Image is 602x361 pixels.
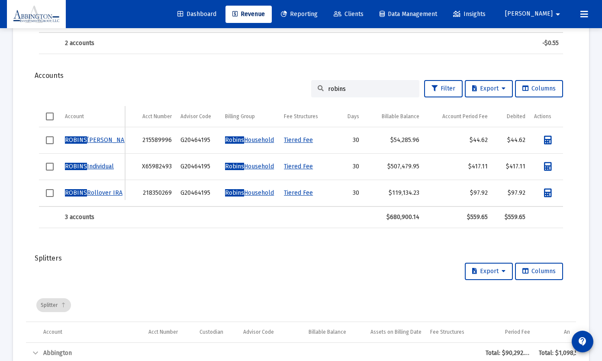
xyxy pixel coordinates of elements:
div: Advisor Code [243,329,274,335]
span: Robins [225,189,244,197]
input: Search [328,85,413,93]
img: Dashboard [13,6,59,23]
td: 30 [335,153,364,180]
button: Filter [424,80,463,97]
div: 3 accounts [65,213,121,222]
div: Select row [46,136,54,144]
button: [PERSON_NAME] [495,5,573,23]
div: $559.65 [496,213,525,222]
div: Billable Balance [309,329,346,335]
div: Data grid [39,106,563,228]
div: Select all [46,113,54,120]
a: Clients [327,6,370,23]
td: G20464195 [176,127,221,154]
button: Export [465,263,513,280]
a: Reporting [274,6,325,23]
div: Billable Balance [382,113,419,120]
a: Dashboard [171,6,223,23]
a: Revenue [225,6,272,23]
td: Column Account [39,322,144,343]
div: Fee Structures [430,329,464,335]
td: Column Account Period Fee [424,106,492,127]
div: Advisor Code [180,113,211,120]
div: Billing Group [225,113,255,120]
td: Column Period Fee [481,322,534,343]
div: $119,134.23 [368,189,419,197]
span: Columns [522,268,556,275]
div: Assets on Billing Date [370,329,422,335]
div: Period Fee [505,329,530,335]
div: Accounts [35,71,567,80]
a: Tiered Fee [284,136,313,144]
button: Columns [515,80,563,97]
td: Column Fee Structures [280,106,335,127]
span: Filter [431,85,455,92]
span: Revenue [232,10,265,18]
div: $97.92 [428,189,488,197]
td: Column Billing Group [221,106,280,127]
span: ROBINS [65,189,87,197]
td: 215589996 [125,127,176,154]
div: Custodian [200,329,223,335]
span: Columns [522,85,556,92]
td: G20464195 [176,153,221,180]
a: RobinsHousehold [225,163,274,170]
a: Tiered Fee [284,163,313,170]
td: Column Days [335,106,364,127]
span: Robins [225,136,244,144]
mat-icon: arrow_drop_down [553,6,563,23]
div: Actions [534,113,551,120]
div: Splitter [36,298,71,312]
div: Annual Fee [564,329,590,335]
td: Column Advisor Code [176,106,221,127]
span: ROBINS [65,136,87,144]
div: -$0.55 [516,39,559,48]
a: ROBINSIndividual [65,163,114,170]
td: Column Annual Fee [534,322,595,343]
a: ROBINSRollover IRA [65,189,122,197]
span: ROBINS [65,163,87,170]
div: $417.11 [496,162,525,171]
span: Reporting [281,10,318,18]
div: Debited [507,113,525,120]
span: Insights [453,10,486,18]
td: Column Fee Structures [426,322,481,343]
td: Column Assets on Billing Date [351,322,426,343]
span: Clients [334,10,364,18]
td: Column Billable Balance [291,322,351,343]
td: 218350269 [125,180,176,206]
td: 30 [335,127,364,154]
td: G20464195 [176,180,221,206]
div: Account [43,329,62,335]
div: $417.11 [428,162,488,171]
div: $54,285.96 [368,136,419,145]
td: Column Billable Balance [364,106,424,127]
span: Robins [225,163,244,170]
td: Column Actions [530,106,568,127]
td: 30 [335,180,364,206]
td: Column Account [61,106,125,127]
a: Insights [446,6,493,23]
div: Splitters [35,254,567,263]
div: $680,900.14 [368,213,419,222]
a: RobinsHousehold [225,136,274,144]
div: Acct Number [142,113,172,120]
div: $44.62 [428,136,488,145]
a: Tiered Fee [284,189,313,197]
button: Export [465,80,513,97]
div: Total: $90,292.54 [486,349,530,358]
a: Data Management [373,6,444,23]
td: Column Debited [492,106,530,127]
button: Columns [515,263,563,280]
div: Abbington [43,349,477,358]
td: X65982493 [125,153,176,180]
div: Days [348,113,359,120]
div: Select row [46,163,54,171]
div: Total: $1,098,556.29 [539,349,591,358]
div: Acct Number [148,329,178,335]
td: Column Acct Number [144,322,195,343]
div: Fee Structures [284,113,318,120]
span: Dashboard [177,10,216,18]
span: Export [472,85,505,92]
div: $44.62 [496,136,525,145]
